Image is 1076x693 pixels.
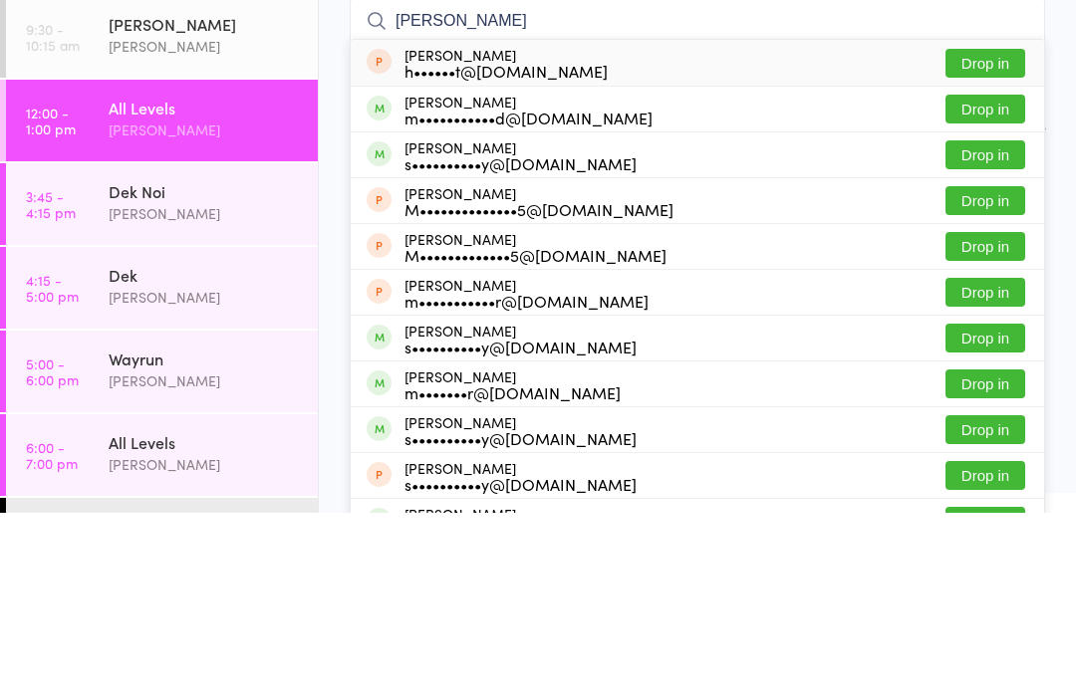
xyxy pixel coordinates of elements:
div: m•••••••r@[DOMAIN_NAME] [404,565,621,580]
button: Drop in [945,366,1025,395]
div: [PERSON_NAME] [109,215,301,238]
time: 3:45 - 4:15 pm [26,368,76,400]
a: 6:00 -6:45 am[PERSON_NAME][PERSON_NAME] [6,93,318,174]
div: [PERSON_NAME] [404,227,608,259]
button: Drop in [945,412,1025,441]
div: [PERSON_NAME] [109,299,301,322]
button: Drop in [945,595,1025,624]
time: 5:00 - 6:00 pm [26,536,79,568]
div: s••••••••••y@[DOMAIN_NAME] [404,336,637,351]
button: Drop in [945,550,1025,578]
div: s••••••••••y@[DOMAIN_NAME] [404,519,637,535]
time: 9:30 - 10:15 am [26,201,80,233]
div: [PERSON_NAME] [404,549,621,580]
div: [PERSON_NAME] [109,193,301,215]
a: [DATE] [26,55,75,77]
div: h••••••t@[DOMAIN_NAME] [404,243,608,259]
div: Dek [109,444,301,466]
div: [PERSON_NAME] [404,457,649,489]
a: 12:00 -1:00 pmAll Levels[PERSON_NAME] [6,260,318,342]
time: 6:00 - 6:45 am [26,117,78,149]
span: Ground Floor [350,111,1014,130]
button: Drop in [945,229,1025,258]
div: [PERSON_NAME] [404,320,637,351]
div: Any location [143,55,242,77]
div: m•••••••••••d@[DOMAIN_NAME] [404,290,653,306]
div: [PERSON_NAME] [404,411,667,443]
button: Drop in [945,458,1025,487]
div: At [143,22,242,55]
div: Wayrun [109,528,301,550]
button: Drop in [945,275,1025,304]
div: [PERSON_NAME] [109,550,301,573]
div: [PERSON_NAME] [109,110,301,131]
a: 6:00 -7:00 pmAll Levels[PERSON_NAME] [6,594,318,676]
div: [PERSON_NAME] [109,131,301,154]
div: m•••••••••••r@[DOMAIN_NAME] [404,473,649,489]
div: [PERSON_NAME] [404,365,673,397]
div: [PERSON_NAME] [404,274,653,306]
div: [PERSON_NAME] [109,633,301,656]
div: [PERSON_NAME] [404,503,637,535]
h2: All Levels Check-in [350,28,1045,61]
div: M•••••••••••••5@[DOMAIN_NAME] [404,427,667,443]
button: Drop in [945,641,1025,670]
time: 12:00 - 1:00 pm [26,285,76,317]
button: Drop in [945,321,1025,349]
div: All Levels [109,611,301,633]
a: 9:30 -10:15 am[PERSON_NAME][PERSON_NAME] [6,176,318,258]
span: Adults Muay Thai [350,130,1045,150]
div: M••••••••••••••5@[DOMAIN_NAME] [404,381,673,397]
div: [PERSON_NAME] [404,640,637,672]
a: 4:15 -5:00 pmDek[PERSON_NAME] [6,427,318,509]
a: 3:45 -4:15 pmDek Noi[PERSON_NAME] [6,344,318,425]
span: [DATE] 12:00pm [350,71,1014,91]
div: s••••••••••y@[DOMAIN_NAME] [404,656,637,672]
a: 5:00 -6:00 pmWayrun[PERSON_NAME] [6,511,318,592]
div: [PERSON_NAME] [109,382,301,405]
time: 4:15 - 5:00 pm [26,452,79,484]
div: [PERSON_NAME] [109,466,301,489]
button: Drop in [945,504,1025,533]
time: 6:00 - 7:00 pm [26,619,78,651]
div: All Levels [109,277,301,299]
input: Search [350,178,1045,224]
div: [PERSON_NAME] [404,594,637,626]
div: s••••••••••y@[DOMAIN_NAME] [404,610,637,626]
span: [PERSON_NAME] [350,91,1014,111]
div: Dek Noi [109,360,301,382]
div: Events for [26,22,124,55]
